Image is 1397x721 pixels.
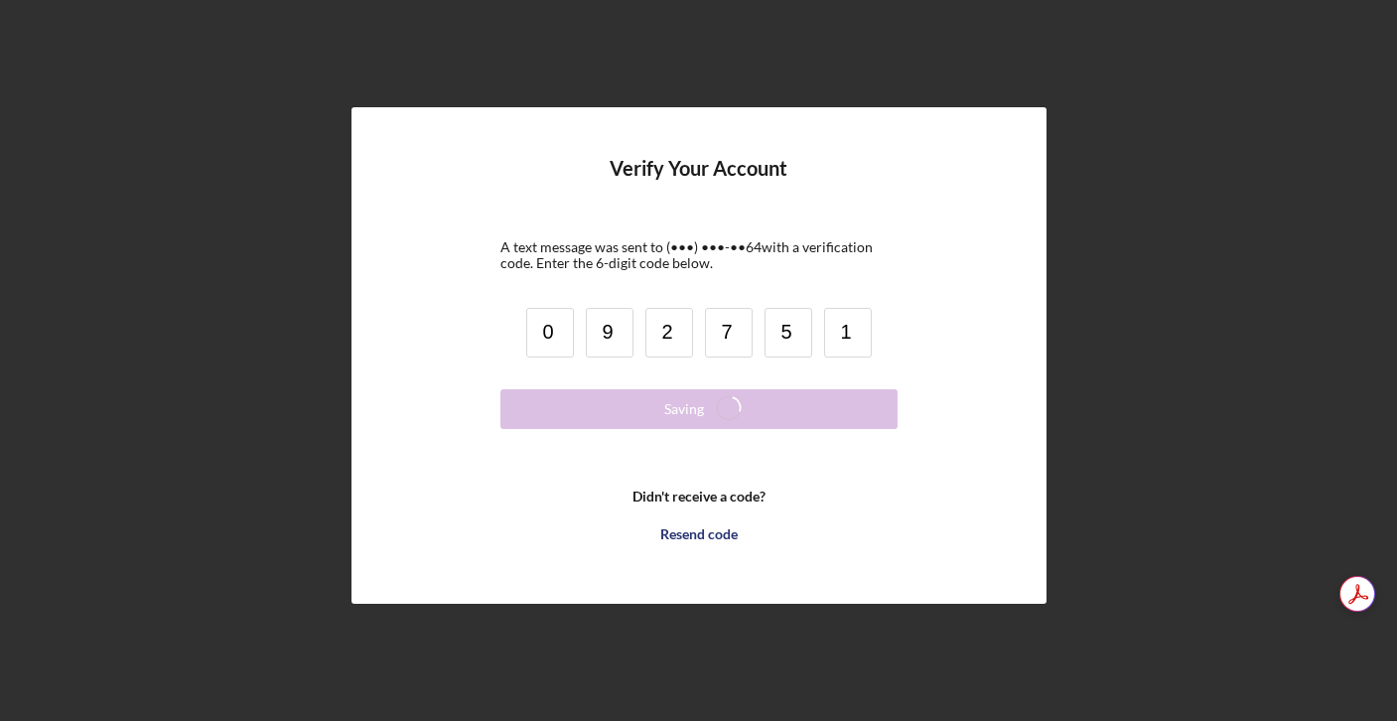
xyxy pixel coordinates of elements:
div: A text message was sent to (•••) •••-•• 64 with a verification code. Enter the 6-digit code below. [500,239,898,271]
button: Saving [500,389,898,429]
button: Resend code [500,514,898,554]
div: Saving [664,389,704,429]
h4: Verify Your Account [610,157,787,210]
div: Resend code [660,514,738,554]
b: Didn't receive a code? [632,489,766,505]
